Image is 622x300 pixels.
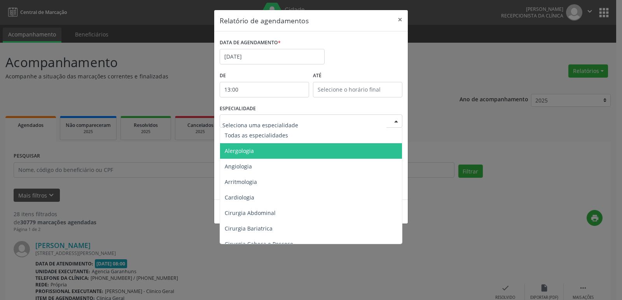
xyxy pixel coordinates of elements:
label: De [220,70,309,82]
span: Cirurgia Bariatrica [225,225,273,232]
input: Selecione uma data ou intervalo [220,49,325,64]
span: Angiologia [225,163,252,170]
span: Todas as especialidades [225,132,288,139]
button: Close [392,10,408,29]
input: Selecione o horário final [313,82,402,97]
label: DATA DE AGENDAMENTO [220,37,281,49]
input: Selecione o horário inicial [220,82,309,97]
span: Alergologia [225,147,254,154]
span: Cardiologia [225,194,254,201]
label: ATÉ [313,70,402,82]
input: Seleciona uma especialidade [222,117,386,133]
label: ESPECIALIDADE [220,103,256,115]
span: Cirurgia Cabeça e Pescoço [225,240,293,248]
span: Cirurgia Abdominal [225,209,276,217]
span: Arritmologia [225,178,257,186]
h5: Relatório de agendamentos [220,16,309,26]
